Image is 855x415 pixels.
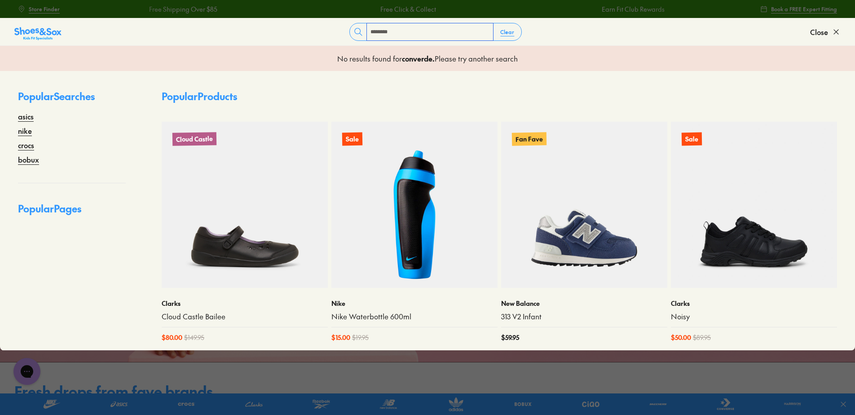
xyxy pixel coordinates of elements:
a: Free Click & Collect [380,4,436,14]
span: $ 15.00 [331,333,350,342]
p: Fan Fave [512,132,546,146]
iframe: Gorgias live chat messenger [9,355,45,388]
p: No results found for Please try another search [337,53,518,64]
p: Clarks [162,299,328,308]
span: Book a FREE Expert Fitting [771,5,837,13]
p: Popular Pages [18,201,126,223]
span: Close [810,26,828,37]
a: crocs [18,140,34,150]
span: $ 80.00 [162,333,182,342]
p: New Balance [501,299,667,308]
span: $ 19.95 [352,333,369,342]
span: $ 59.95 [501,333,519,342]
a: 313 V2 Infant [501,312,667,322]
a: Sale [331,122,498,288]
a: Cloud Castle [162,122,328,288]
img: SNS_Logo_Responsive.svg [14,26,62,41]
a: Nike Waterbottle 600ml [331,312,498,322]
span: $ 89.95 [693,333,711,342]
p: Cloud Castle [172,132,216,146]
span: Store Finder [29,5,60,13]
a: Store Finder [18,1,60,17]
button: Clear [493,24,521,40]
span: $ 149.95 [184,333,204,342]
p: Sale [682,132,702,146]
button: Close [810,22,841,42]
a: bobux [18,154,39,165]
p: Sale [342,132,362,146]
p: Nike [331,299,498,308]
a: Cloud Castle Bailee [162,312,328,322]
p: Popular Products [162,89,237,104]
a: nike [18,125,32,136]
a: Shoes &amp; Sox [14,25,62,39]
b: converde . [402,53,435,63]
p: Popular Searches [18,89,126,111]
span: $ 50.00 [671,333,691,342]
a: Fan Fave [501,122,667,288]
a: asics [18,111,34,122]
a: Free Shipping Over $85 [148,4,216,14]
p: Clarks [671,299,837,308]
a: Sale [671,122,837,288]
a: Book a FREE Expert Fitting [760,1,837,17]
a: Noisy [671,312,837,322]
a: Earn Fit Club Rewards [601,4,664,14]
